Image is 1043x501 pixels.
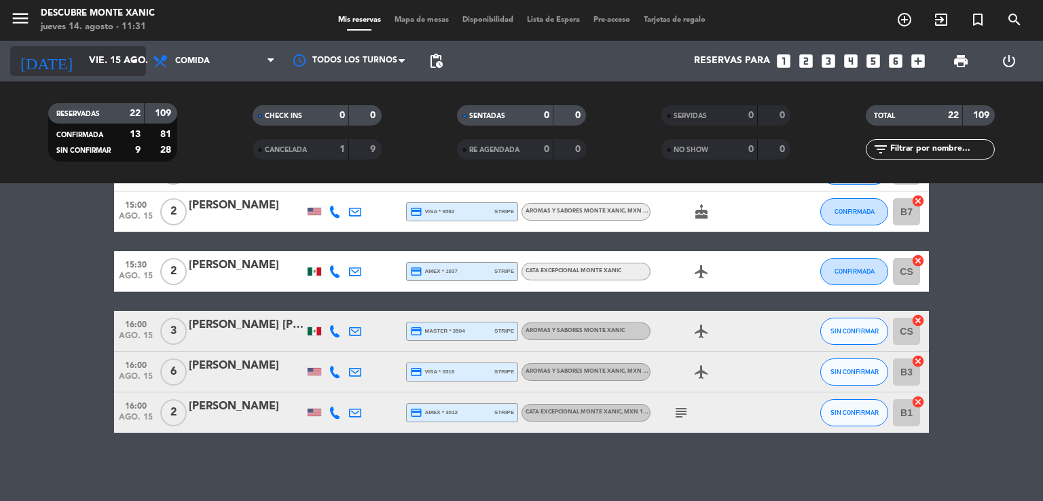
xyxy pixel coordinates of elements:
[909,52,927,70] i: add_box
[119,372,153,388] span: ago. 15
[673,405,689,421] i: subject
[526,409,653,415] span: Cata Excepcional Monte Xanic
[494,408,514,417] span: stripe
[874,113,895,119] span: TOTAL
[119,397,153,413] span: 16:00
[587,16,637,24] span: Pre-acceso
[160,130,174,139] strong: 81
[985,41,1033,81] div: LOG OUT
[948,111,959,120] strong: 22
[494,267,514,276] span: stripe
[820,318,888,345] button: SIN CONFIRMAR
[370,111,378,120] strong: 0
[911,395,925,409] i: cancel
[126,53,143,69] i: arrow_drop_down
[410,325,422,337] i: credit_card
[835,267,875,275] span: CONFIRMADA
[873,141,889,157] i: filter_list
[10,46,82,76] i: [DATE]
[119,316,153,331] span: 16:00
[526,328,625,333] span: Aromas y Sabores Monte Xanic
[119,272,153,287] span: ago. 15
[911,354,925,368] i: cancel
[864,52,882,70] i: looks_5
[119,331,153,347] span: ago. 15
[410,366,422,378] i: credit_card
[175,56,210,66] span: Comida
[56,111,100,117] span: RESERVADAS
[410,206,454,218] span: visa * 9592
[119,212,153,227] span: ago. 15
[830,409,879,416] span: SIN CONFIRMAR
[41,20,155,34] div: jueves 14. agosto - 11:31
[160,198,187,225] span: 2
[1001,53,1017,69] i: power_settings_new
[189,257,304,274] div: [PERSON_NAME]
[820,52,837,70] i: looks_3
[835,208,875,215] span: CONFIRMADA
[410,366,454,378] span: visa * 0518
[621,409,653,415] span: , MXN 1050
[410,407,458,419] span: amex * 3012
[748,111,754,120] strong: 0
[970,12,986,28] i: turned_in_not
[637,16,712,24] span: Tarjetas de regalo
[575,145,583,154] strong: 0
[911,194,925,208] i: cancel
[388,16,456,24] span: Mapa de mesas
[973,111,992,120] strong: 109
[780,145,788,154] strong: 0
[694,56,770,67] span: Reservas para
[575,111,583,120] strong: 0
[410,265,458,278] span: amex * 1037
[494,327,514,335] span: stripe
[410,407,422,419] i: credit_card
[189,398,304,415] div: [PERSON_NAME]
[428,53,444,69] span: pending_actions
[160,399,187,426] span: 2
[923,8,959,31] span: WALK IN
[526,268,621,274] span: Cata Excepcional Monte Xanic
[331,16,388,24] span: Mis reservas
[1006,12,1023,28] i: search
[189,316,304,334] div: [PERSON_NAME] [PERSON_NAME]
[830,327,879,335] span: SIN CONFIRMAR
[135,145,141,155] strong: 9
[625,208,657,214] span: , MXN 1050
[494,367,514,376] span: stripe
[10,8,31,29] i: menu
[889,142,994,157] input: Filtrar por nombre...
[370,145,378,154] strong: 9
[820,358,888,386] button: SIN CONFIRMAR
[959,8,996,31] span: Reserva especial
[189,197,304,215] div: [PERSON_NAME]
[10,8,31,33] button: menu
[469,113,505,119] span: SENTADAS
[693,204,710,220] i: cake
[265,113,302,119] span: CHECK INS
[410,325,465,337] span: master * 3504
[775,52,792,70] i: looks_one
[119,196,153,212] span: 15:00
[911,254,925,267] i: cancel
[842,52,860,70] i: looks_4
[953,53,969,69] span: print
[520,16,587,24] span: Lista de Espera
[41,7,155,20] div: Descubre Monte Xanic
[469,147,519,153] span: RE AGENDADA
[160,358,187,386] span: 6
[820,198,888,225] button: CONFIRMADA
[410,265,422,278] i: credit_card
[410,206,422,218] i: credit_card
[265,147,307,153] span: CANCELADA
[160,318,187,345] span: 3
[693,263,710,280] i: airplanemode_active
[155,109,174,118] strong: 109
[160,258,187,285] span: 2
[456,16,520,24] span: Disponibilidad
[830,368,879,375] span: SIN CONFIRMAR
[896,12,913,28] i: add_circle_outline
[748,145,754,154] strong: 0
[693,364,710,380] i: airplanemode_active
[119,356,153,372] span: 16:00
